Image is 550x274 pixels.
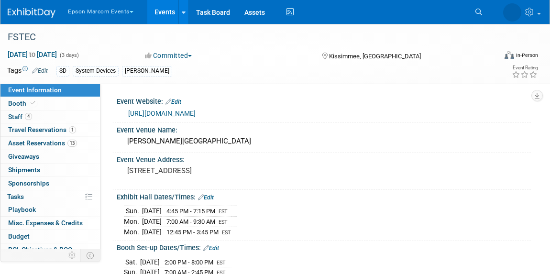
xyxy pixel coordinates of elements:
[0,137,100,150] a: Asset Reservations13
[142,227,162,237] td: [DATE]
[165,259,213,266] span: 2:00 PM - 8:00 PM
[7,66,48,77] td: Tags
[122,66,172,76] div: [PERSON_NAME]
[0,123,100,136] a: Travel Reservations1
[8,246,72,253] span: ROI, Objectives & ROO
[0,150,100,163] a: Giveaways
[505,51,514,59] img: Format-Inperson.png
[8,232,30,240] span: Budget
[117,190,531,202] div: Exhibit Hall Dates/Times:
[166,229,219,236] span: 12:45 PM - 3:45 PM
[32,67,48,74] a: Edit
[142,217,162,227] td: [DATE]
[4,29,486,46] div: FSTEC
[28,51,37,58] span: to
[124,134,524,149] div: [PERSON_NAME][GEOGRAPHIC_DATA]
[0,110,100,123] a: Staff4
[8,153,39,160] span: Giveaways
[117,123,531,135] div: Event Venue Name:
[117,94,531,107] div: Event Website:
[329,53,421,60] span: Kissimmee, [GEOGRAPHIC_DATA]
[81,249,100,262] td: Toggle Event Tabs
[217,260,226,266] span: EST
[140,257,160,267] td: [DATE]
[219,208,228,215] span: EST
[117,153,531,164] div: Event Venue Address:
[124,217,142,227] td: Mon.
[0,203,100,216] a: Playbook
[124,227,142,237] td: Mon.
[0,243,100,256] a: ROI, Objectives & ROO
[165,99,181,105] a: Edit
[198,194,214,201] a: Edit
[73,66,119,76] div: System Devices
[516,52,538,59] div: In-Person
[0,177,100,190] a: Sponsorships
[0,230,100,243] a: Budget
[7,50,57,59] span: [DATE] [DATE]
[124,206,142,217] td: Sun.
[8,179,49,187] span: Sponsorships
[31,100,35,106] i: Booth reservation complete
[128,110,196,117] a: [URL][DOMAIN_NAME]
[142,51,196,60] button: Committed
[8,126,76,133] span: Travel Reservations
[127,166,279,175] pre: [STREET_ADDRESS]
[512,66,538,70] div: Event Rating
[219,219,228,225] span: EST
[64,249,81,262] td: Personalize Event Tab Strip
[8,86,62,94] span: Event Information
[456,50,539,64] div: Event Format
[203,245,219,252] a: Edit
[8,113,32,121] span: Staff
[124,257,140,267] td: Sat.
[0,164,100,176] a: Shipments
[0,84,100,97] a: Event Information
[56,66,69,76] div: SD
[59,52,79,58] span: (3 days)
[8,8,55,18] img: ExhibitDay
[0,217,100,230] a: Misc. Expenses & Credits
[8,99,37,107] span: Booth
[67,140,77,147] span: 13
[8,206,36,213] span: Playbook
[117,241,531,253] div: Booth Set-up Dates/Times:
[69,126,76,133] span: 1
[166,218,215,225] span: 7:00 AM - 9:30 AM
[142,206,162,217] td: [DATE]
[8,166,40,174] span: Shipments
[25,113,32,120] span: 4
[503,3,521,22] img: Lucy Roberts
[166,208,215,215] span: 4:45 PM - 7:15 PM
[8,139,77,147] span: Asset Reservations
[222,230,231,236] span: EST
[0,190,100,203] a: Tasks
[8,219,83,227] span: Misc. Expenses & Credits
[0,97,100,110] a: Booth
[7,193,24,200] span: Tasks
